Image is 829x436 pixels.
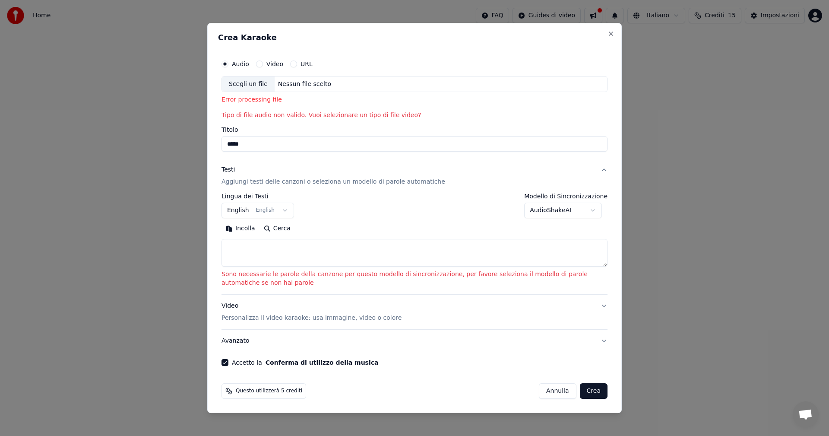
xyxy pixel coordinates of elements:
[266,61,283,67] label: Video
[221,159,608,194] button: TestiAggiungi testi delle canzoni o seleziona un modello di parole automatiche
[221,127,608,133] label: Titolo
[301,61,313,67] label: URL
[222,76,275,92] div: Scegli un file
[524,194,608,200] label: Modello di Sincronizzazione
[221,166,235,175] div: Testi
[221,314,402,322] p: Personalizza il video karaoke: usa immagine, video o colore
[232,360,378,366] label: Accetto la
[221,222,259,236] button: Incolla
[218,34,611,41] h2: Crea Karaoke
[221,178,445,187] p: Aggiungi testi delle canzoni o seleziona un modello di parole automatiche
[221,330,608,352] button: Avanzato
[221,194,608,295] div: TestiAggiungi testi delle canzoni o seleziona un modello di parole automatiche
[221,295,608,329] button: VideoPersonalizza il video karaoke: usa immagine, video o colore
[259,222,295,236] button: Cerca
[232,61,249,67] label: Audio
[221,96,608,105] div: Error processing file
[580,383,608,399] button: Crea
[236,388,302,395] span: Questo utilizzerà 5 crediti
[221,194,294,200] label: Lingua dei Testi
[266,360,379,366] button: Accetto la
[275,80,335,89] div: Nessun file scelto
[221,271,608,288] p: Sono necessarie le parole della canzone per questo modello di sincronizzazione, per favore selezi...
[539,383,576,399] button: Annulla
[221,302,402,322] div: Video
[221,111,608,120] p: Tipo di file audio non valido. Vuoi selezionare un tipo di file video?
